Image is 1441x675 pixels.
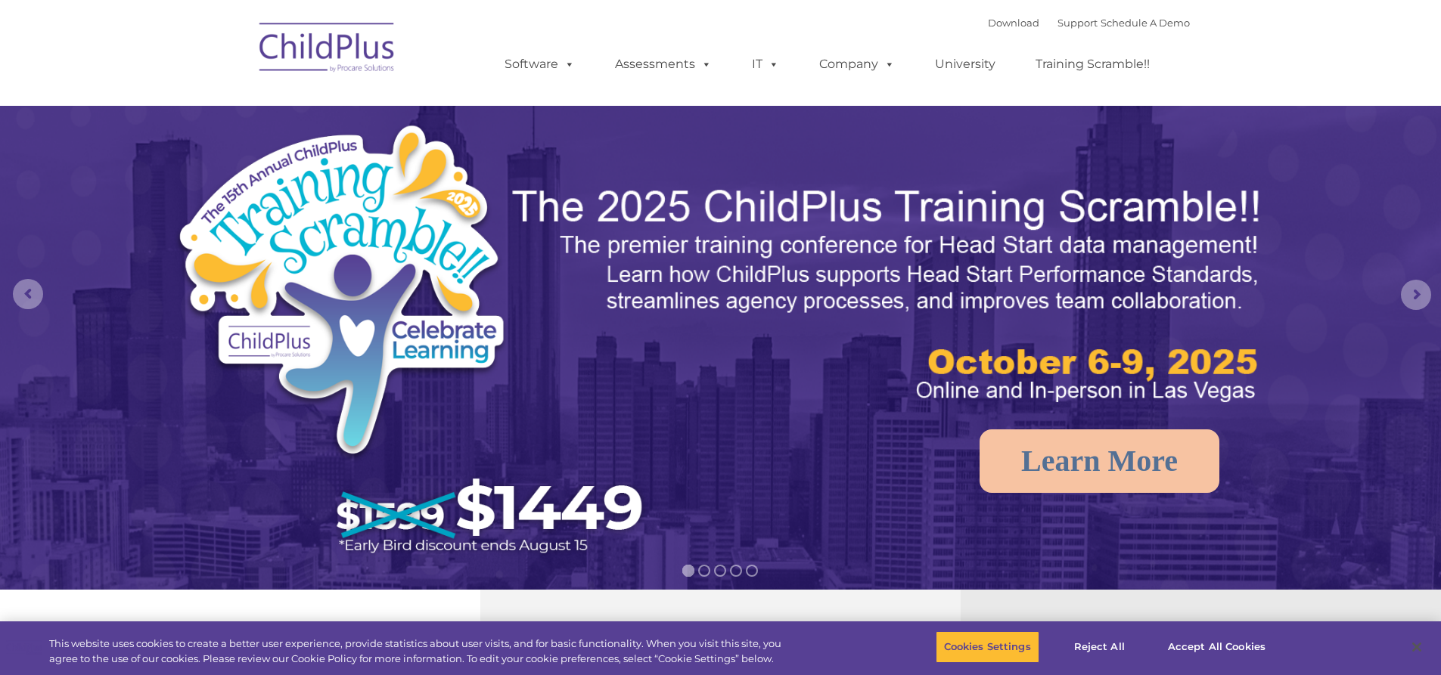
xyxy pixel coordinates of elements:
img: ChildPlus by Procare Solutions [252,12,403,88]
a: IT [737,49,794,79]
a: Support [1057,17,1098,29]
a: Download [988,17,1039,29]
button: Reject All [1052,631,1147,663]
button: Cookies Settings [936,631,1039,663]
a: Assessments [600,49,727,79]
a: Schedule A Demo [1101,17,1190,29]
a: Training Scramble!! [1020,49,1165,79]
span: Phone number [210,162,275,173]
a: University [920,49,1011,79]
font: | [988,17,1190,29]
a: Learn More [980,429,1219,493]
a: Company [804,49,910,79]
button: Close [1400,630,1433,664]
button: Accept All Cookies [1160,631,1274,663]
span: Last name [210,100,256,111]
div: This website uses cookies to create a better user experience, provide statistics about user visit... [49,636,793,666]
a: Software [489,49,590,79]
